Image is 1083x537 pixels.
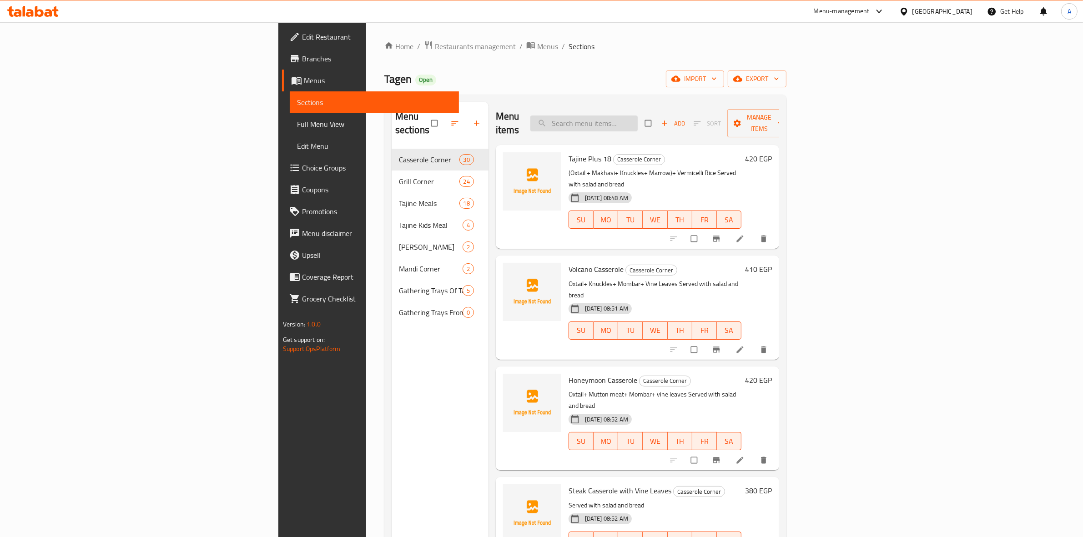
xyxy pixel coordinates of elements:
span: 18 [460,199,473,208]
span: Casserole Corner [674,487,725,497]
span: 0 [463,308,473,317]
span: 2 [463,265,473,273]
span: TU [622,324,639,337]
span: Get support on: [283,334,325,346]
button: TH [668,432,692,450]
h2: Menu items [496,110,519,137]
span: Gathering Trays From Tajine [399,307,463,318]
div: Tajine Grills [399,241,463,252]
a: Menus [526,40,558,52]
button: MO [594,321,618,340]
span: Casserole Corner [626,265,677,276]
li: / [519,41,523,52]
span: [DATE] 08:52 AM [581,415,632,424]
span: Tajine Meals [399,198,459,209]
span: Honeymoon Casserole [569,373,637,387]
span: Select to update [685,341,705,358]
span: SA [720,435,738,448]
span: TH [671,435,689,448]
h6: 420 EGP [745,152,772,165]
button: delete [754,450,776,470]
div: items [463,241,474,252]
span: [DATE] 08:51 AM [581,304,632,313]
span: 5 [463,286,473,295]
span: Select section first [688,116,727,130]
button: TH [668,211,692,229]
div: Tajine Meals18 [392,192,489,214]
img: Volcano Casserole [503,263,561,321]
span: MO [597,435,615,448]
span: 4 [463,221,473,230]
span: Full Menu View [297,119,452,130]
button: delete [754,340,776,360]
button: TH [668,321,692,340]
p: Oxtail+ Knuckles+ Mombar+ Vine Leaves Served with salad and bread [569,278,741,301]
div: Casserole Corner [625,265,677,276]
img: Tajine Plus 18 [503,152,561,211]
span: Menus [537,41,558,52]
div: Casserole Corner [613,154,665,165]
a: Edit menu item [735,456,746,465]
div: items [463,307,474,318]
button: TU [618,432,643,450]
a: Menus [282,70,459,91]
a: Branches [282,48,459,70]
span: Select to update [685,452,705,469]
a: Upsell [282,244,459,266]
div: Gathering Trays Of Tagen [399,285,463,296]
a: Edit menu item [735,345,746,354]
p: (Oxtail + Makhasi+ Knuckles+ Marrow)+ Vermicelli Rice Served with salad and bread [569,167,741,190]
span: MO [597,324,615,337]
button: WE [643,321,667,340]
span: Sections [569,41,594,52]
span: Casserole Corner [614,154,665,165]
button: FR [692,432,717,450]
a: Full Menu View [290,113,459,135]
span: Grill Corner [399,176,459,187]
div: Menu-management [814,6,870,17]
div: Casserole Corner [673,486,725,497]
span: Version: [283,318,305,330]
span: Select section [640,115,659,132]
span: Select to update [685,230,705,247]
a: Promotions [282,201,459,222]
span: Choice Groups [302,162,452,173]
span: Menu disclaimer [302,228,452,239]
span: Upsell [302,250,452,261]
p: Oxtail+ Mutton meat+ Mombar+ vine leaves Served with salad and bread [569,389,741,412]
div: Casserole Corner [639,376,691,386]
span: Restaurants management [435,41,516,52]
button: SU [569,211,594,229]
button: Add [659,116,688,130]
button: TU [618,211,643,229]
div: items [459,154,474,165]
div: Tajine Kids Meal4 [392,214,489,236]
span: SA [720,324,738,337]
div: items [459,198,474,209]
div: items [463,263,474,274]
button: Branch-specific-item [706,450,728,470]
span: SU [573,324,590,337]
div: Gathering Trays Of Tagen5 [392,280,489,301]
a: Support.OpsPlatform [283,343,341,355]
button: Manage items [727,109,792,137]
span: TH [671,213,689,226]
span: Tajine Kids Meal [399,220,463,231]
button: import [666,70,724,87]
button: SA [717,211,741,229]
div: items [459,176,474,187]
span: A [1068,6,1071,16]
span: WE [646,324,664,337]
li: / [562,41,565,52]
span: import [673,73,717,85]
span: Edit Restaurant [302,31,452,42]
button: FR [692,321,717,340]
input: search [530,115,638,131]
span: [DATE] 08:52 AM [581,514,632,523]
span: Tajine Plus 18 [569,152,611,166]
span: TU [622,213,639,226]
button: SA [717,321,741,340]
span: Branches [302,53,452,64]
